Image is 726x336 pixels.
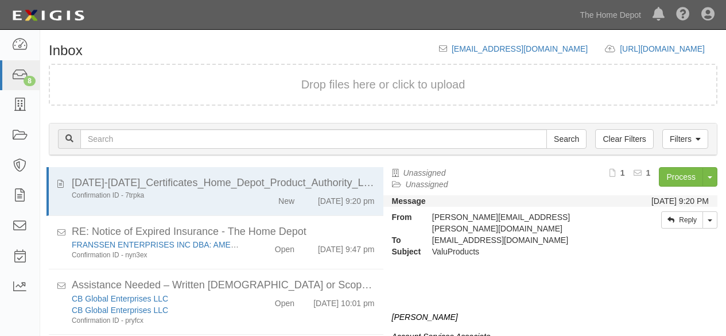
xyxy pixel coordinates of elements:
strong: Subject [383,246,424,257]
div: [DATE] 9:20 pm [318,191,375,207]
a: CB Global Enterprises LLC [72,294,168,303]
div: 2025-2026_Certificates_Home_Depot_Product_Authority_LLC-ValuProducts.pdf [72,176,375,191]
div: inbox@thdmerchandising.complianz.com [424,234,626,246]
strong: Message [392,196,426,206]
input: Search [546,129,587,149]
img: logo-5460c22ac91f19d4615b14bd174203de0afe785f0fc80cf4dbbc73dc1793850b.png [9,5,88,26]
div: Confirmation ID - 7trpka [72,191,241,200]
div: 8 [24,76,36,86]
a: The Home Depot [574,3,647,26]
div: ValuProducts [424,246,626,257]
strong: From [383,211,424,223]
a: [URL][DOMAIN_NAME] [620,44,717,53]
a: Process [659,167,703,187]
div: [DATE] 10:01 pm [313,293,374,309]
div: New [278,191,294,207]
a: Unassigned [403,168,446,177]
button: Drop files here or click to upload [301,76,465,93]
a: Unassigned [406,180,448,189]
div: RE: Notice of Expired Insurance - The Home Depot [72,225,375,240]
b: 1 [646,168,651,177]
div: Confirmation ID - pryfcx [72,316,241,326]
strong: To [383,234,424,246]
h1: Inbox [49,43,83,58]
i: [PERSON_NAME] [392,312,458,322]
div: Assistance Needed – Written Contract or Scope of Work for COI (Home Depot Onboarding) [72,278,375,293]
div: Open [275,239,294,255]
div: [DATE] 9:20 PM [651,195,709,207]
i: Help Center - Complianz [676,8,690,22]
div: [DATE] 9:47 pm [318,239,375,255]
a: Reply [661,211,703,229]
a: Clear Filters [595,129,653,149]
a: CB Global Enterprises LLC [72,306,168,315]
div: [PERSON_NAME][EMAIL_ADDRESS][PERSON_NAME][DOMAIN_NAME] [424,211,626,234]
a: Filters [662,129,708,149]
div: Open [275,293,294,309]
b: 1 [620,168,625,177]
a: FRANSSEN ENTERPRISES INC DBA: AMERICAN CLEANING TECHNOLOGIES [72,240,365,249]
div: Confirmation ID - nyn3ex [72,250,241,260]
a: [EMAIL_ADDRESS][DOMAIN_NAME] [452,44,588,53]
input: Search [80,129,547,149]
